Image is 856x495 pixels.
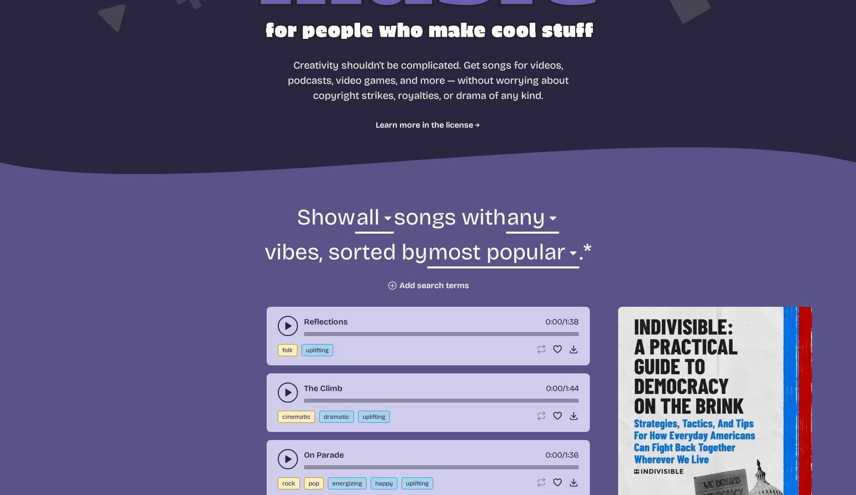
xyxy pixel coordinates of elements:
div: / [545,316,579,328]
span: 1:38 [565,317,579,326]
button: Add search terms [387,281,469,291]
div: / [546,382,579,395]
button: Loop [536,411,546,421]
button: energizing [328,477,367,489]
button: play-pause toggle [278,316,298,336]
select: genre [355,203,393,238]
select: vibe [506,203,559,238]
select: sorting [427,238,579,272]
span: timer [546,383,563,393]
a: Reflections [304,316,348,328]
a: Learn more in the license [376,119,480,131]
span: timer [545,317,562,326]
button: Favorite [552,411,563,421]
a: On Parade [304,449,344,461]
a: The Climb [304,382,342,395]
button: cinematic [278,411,315,423]
span: 1:44 [566,383,579,393]
span: 1:36 [565,450,579,460]
form: Show songs with vibes, sorted by . [154,203,703,291]
div: song-time-bar [304,465,579,469]
p: Creativity shouldn't be complicated. Get songs for videos, podcasts, video games, and more — with... [283,58,574,103]
button: uplifting [401,477,433,489]
span: timer [545,450,562,460]
button: Loop [536,344,546,354]
button: play-pause toggle [278,382,298,403]
button: folk [278,344,297,356]
div: song-time-bar [304,332,579,336]
div: / [545,449,579,461]
div: song-time-bar [304,399,579,403]
button: uplifting [301,344,333,356]
button: pop [304,477,324,489]
button: uplifting [358,411,390,423]
button: Favorite [552,477,563,487]
button: Loop [536,477,546,487]
button: happy [371,477,397,489]
button: rock [278,477,300,489]
button: dramatic [319,411,354,423]
button: play-pause toggle [278,449,298,469]
button: Favorite [552,344,563,354]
